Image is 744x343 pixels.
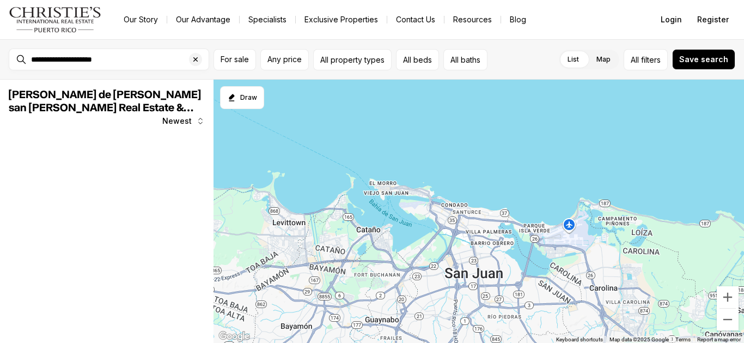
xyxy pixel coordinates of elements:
[697,15,729,24] span: Register
[167,12,239,27] a: Our Advantage
[717,286,739,308] button: Zoom in
[156,110,211,132] button: Newest
[631,54,639,65] span: All
[214,49,256,70] button: For sale
[501,12,535,27] a: Blog
[220,86,264,109] button: Start drawing
[624,49,668,70] button: Allfilters
[654,9,688,31] button: Login
[267,55,302,64] span: Any price
[9,7,102,33] img: logo
[717,309,739,330] button: Zoom out
[444,12,501,27] a: Resources
[691,9,735,31] button: Register
[641,54,661,65] span: filters
[240,12,295,27] a: Specialists
[260,49,309,70] button: Any price
[387,12,444,27] button: Contact Us
[609,336,669,342] span: Map data ©2025 Google
[679,55,728,64] span: Save search
[559,50,588,69] label: List
[221,55,249,64] span: For sale
[588,50,619,69] label: Map
[443,49,487,70] button: All baths
[672,49,735,70] button: Save search
[313,49,392,70] button: All property types
[296,12,387,27] a: Exclusive Properties
[675,336,691,342] a: Terms (opens in new tab)
[661,15,682,24] span: Login
[9,89,201,127] span: [PERSON_NAME] de [PERSON_NAME] san [PERSON_NAME] Real Estate & Homes for Sale
[115,12,167,27] a: Our Story
[697,336,741,342] a: Report a map error
[189,49,209,70] button: Clear search input
[396,49,439,70] button: All beds
[162,117,192,125] span: Newest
